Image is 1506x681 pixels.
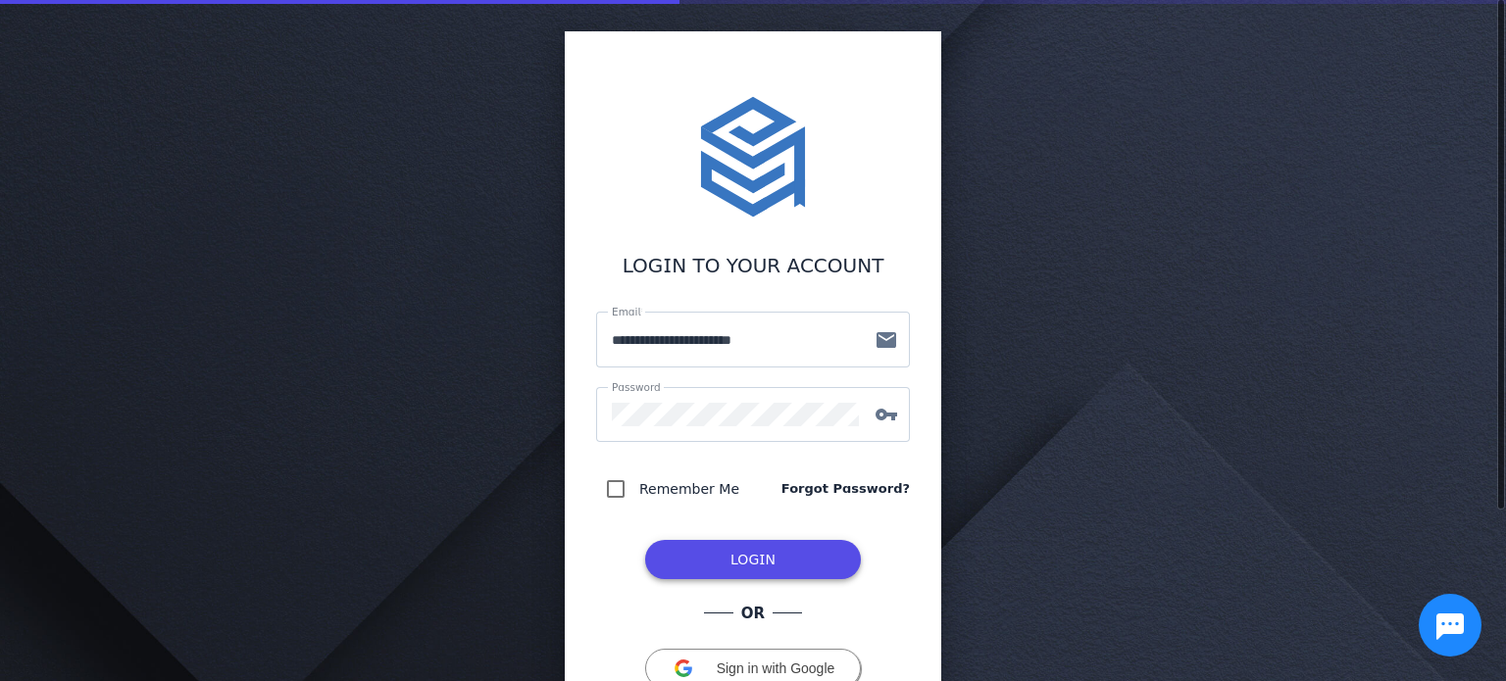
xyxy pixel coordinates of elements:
[645,540,861,579] button: LOG IN
[612,381,661,393] mat-label: Password
[717,660,835,676] span: Sign in with Google
[781,479,910,499] a: Forgot Password?
[635,477,739,501] label: Remember Me
[612,306,640,317] mat-label: Email
[733,603,773,625] span: OR
[730,552,776,567] span: LOGIN
[863,328,910,352] mat-icon: mail
[863,403,910,426] mat-icon: vpn_key
[596,251,910,280] div: LOGIN TO YOUR ACCOUNT
[690,94,816,219] img: stacktome.svg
